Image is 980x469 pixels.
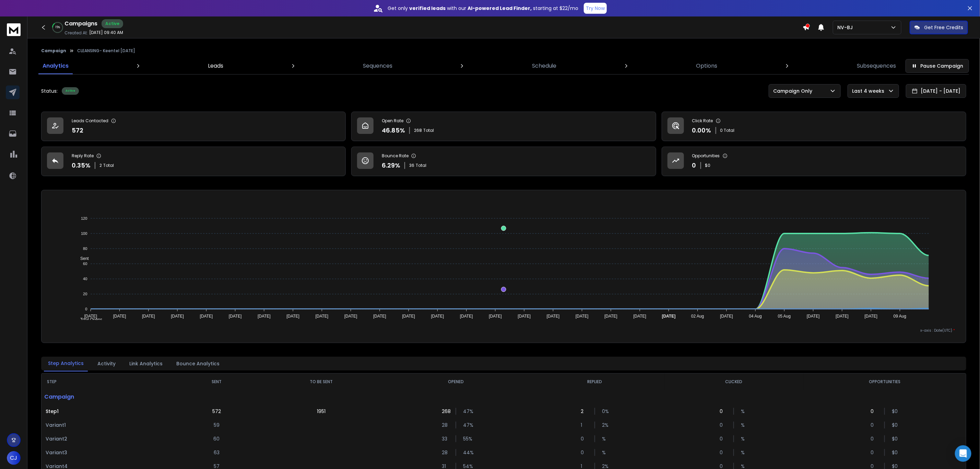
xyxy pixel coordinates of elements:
[584,3,607,14] button: Try Now
[84,314,97,319] tspan: [DATE]
[634,314,647,319] tspan: [DATE]
[55,25,60,30] p: 15 %
[807,314,820,319] tspan: [DATE]
[64,20,97,28] h1: Campaigns
[72,126,83,135] p: 572
[518,314,531,319] tspan: [DATE]
[463,422,470,428] p: 47 %
[83,277,87,281] tspan: 40
[581,435,588,442] p: 0
[778,314,791,319] tspan: 05 Aug
[172,356,224,371] button: Bounce Analytics
[442,408,449,415] p: 268
[46,408,173,415] p: Step 1
[871,422,877,428] p: 0
[315,314,328,319] tspan: [DATE]
[463,408,470,415] p: 47 %
[43,62,69,70] p: Analytics
[46,422,173,428] p: Variant 1
[720,449,727,456] p: 0
[576,314,589,319] tspan: [DATE]
[113,314,126,319] tspan: [DATE]
[720,408,727,415] p: 0
[602,422,609,428] p: 2 %
[720,435,727,442] p: 0
[431,314,444,319] tspan: [DATE]
[489,314,502,319] tspan: [DATE]
[72,161,91,170] p: 0.35 %
[692,161,696,170] p: 0
[463,449,470,456] p: 44 %
[662,112,966,141] a: Click Rate0.00%0 Total
[344,314,357,319] tspan: [DATE]
[741,422,748,428] p: %
[837,24,855,31] p: NV-BJ
[83,247,87,251] tspan: 80
[41,147,346,176] a: Reply Rate0.35%2Total
[72,118,108,124] p: Leads Contacted
[373,314,386,319] tspan: [DATE]
[741,408,748,415] p: %
[892,408,899,415] p: $ 0
[664,374,803,390] th: CLICKED
[910,21,968,34] button: Get Free Credits
[41,88,58,94] p: Status:
[409,163,414,168] span: 36
[532,62,557,70] p: Schedule
[213,435,220,442] p: 60
[214,422,220,428] p: 59
[463,435,470,442] p: 55 %
[865,314,878,319] tspan: [DATE]
[892,422,899,428] p: $ 0
[102,19,123,28] div: Active
[696,62,717,70] p: Options
[7,451,21,465] button: CJ
[382,161,400,170] p: 6.29 %
[229,314,242,319] tspan: [DATE]
[857,62,896,70] p: Subsequences
[924,24,963,31] p: Get Free Credits
[81,216,87,220] tspan: 120
[871,449,877,456] p: 0
[363,62,392,70] p: Sequences
[125,356,167,371] button: Link Analytics
[414,128,422,133] span: 268
[382,126,405,135] p: 46.85 %
[691,314,704,319] tspan: 02 Aug
[604,314,617,319] tspan: [DATE]
[749,314,762,319] tspan: 04 Aug
[382,153,409,159] p: Bounce Rate
[662,147,966,176] a: Opportunities0$0
[99,163,102,168] span: 2
[317,408,326,415] p: 1951
[257,374,386,390] th: TO BE SENT
[81,231,87,236] tspan: 100
[460,314,473,319] tspan: [DATE]
[906,59,969,73] button: Pause Campaign
[409,5,446,12] strong: verified leads
[894,314,906,319] tspan: 09 Aug
[75,256,89,261] span: Sent
[41,48,66,54] button: Campaign
[351,112,656,141] a: Open Rate46.85%268Total
[359,58,397,74] a: Sequences
[602,408,609,415] p: 0 %
[52,328,955,333] p: x-axis : Date(UTC)
[64,30,88,36] p: Created At:
[853,58,900,74] a: Subsequences
[177,374,257,390] th: SENT
[42,390,177,404] p: Campaign
[388,5,578,12] p: Get only with our starting at $22/mo
[208,62,224,70] p: Leads
[38,58,73,74] a: Analytics
[286,314,299,319] tspan: [DATE]
[46,435,173,442] p: Variant 2
[836,314,849,319] tspan: [DATE]
[351,147,656,176] a: Bounce Rate6.29%36Total
[871,408,877,415] p: 0
[662,314,676,319] tspan: [DATE]
[955,445,971,462] div: Open Intercom Messenger
[382,118,403,124] p: Open Rate
[85,307,87,311] tspan: 0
